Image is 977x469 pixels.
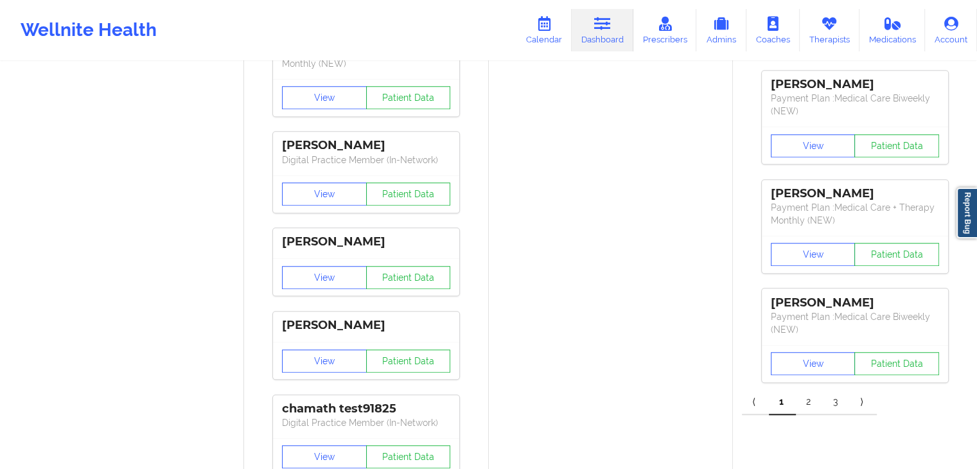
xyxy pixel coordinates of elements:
button: Patient Data [854,243,939,266]
a: Medications [859,9,926,51]
p: Payment Plan : Medical Care Biweekly (NEW) [771,310,939,336]
a: Account [925,9,977,51]
button: Patient Data [366,350,451,373]
button: View [282,266,367,289]
button: Patient Data [854,134,939,157]
a: Therapists [800,9,859,51]
a: 3 [823,389,850,415]
button: View [771,352,856,375]
a: Previous item [742,389,769,415]
p: Digital Practice Member (In-Network) [282,154,450,166]
a: 1 [769,389,796,415]
a: Admins [696,9,746,51]
div: [PERSON_NAME] [282,138,450,153]
p: Payment Plan : Medical Care + Therapy Monthly (NEW) [771,201,939,227]
a: Calendar [516,9,572,51]
div: [PERSON_NAME] [771,77,939,92]
div: [PERSON_NAME] [771,186,939,201]
button: Patient Data [366,182,451,206]
button: Patient Data [366,445,451,468]
div: [PERSON_NAME] [771,296,939,310]
button: View [282,350,367,373]
button: View [771,243,856,266]
p: Payment Plan : Medical Care Biweekly (NEW) [771,92,939,118]
div: [PERSON_NAME] [282,318,450,333]
a: Prescribers [633,9,697,51]
button: View [771,134,856,157]
a: Report Bug [956,188,977,238]
p: Digital Practice Member (In-Network) [282,416,450,429]
div: chamath test91825 [282,402,450,416]
a: Dashboard [572,9,633,51]
button: Patient Data [366,86,451,109]
a: Next item [850,389,877,415]
a: Coaches [746,9,800,51]
button: Patient Data [854,352,939,375]
button: Patient Data [366,266,451,289]
div: Pagination Navigation [742,389,877,415]
button: View [282,182,367,206]
a: 2 [796,389,823,415]
button: View [282,445,367,468]
button: View [282,86,367,109]
div: [PERSON_NAME] [282,234,450,249]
